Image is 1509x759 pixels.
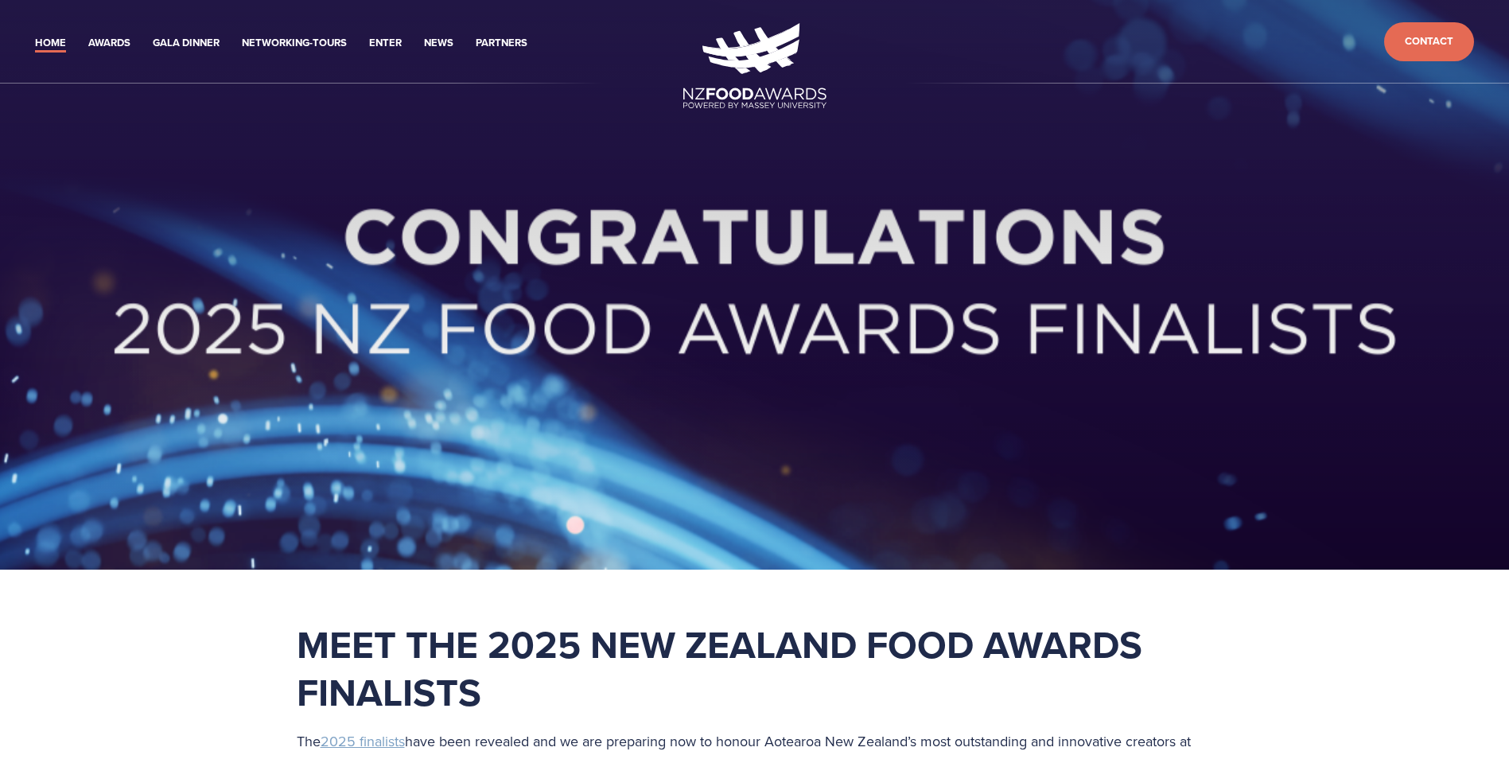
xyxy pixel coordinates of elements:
a: 2025 finalists [321,731,405,751]
a: Enter [369,34,402,53]
a: Partners [476,34,527,53]
a: Gala Dinner [153,34,220,53]
a: Contact [1384,22,1474,61]
strong: Meet the 2025 New Zealand Food Awards Finalists [297,617,1152,720]
a: Home [35,34,66,53]
a: Awards [88,34,130,53]
a: News [424,34,453,53]
a: Networking-Tours [242,34,347,53]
